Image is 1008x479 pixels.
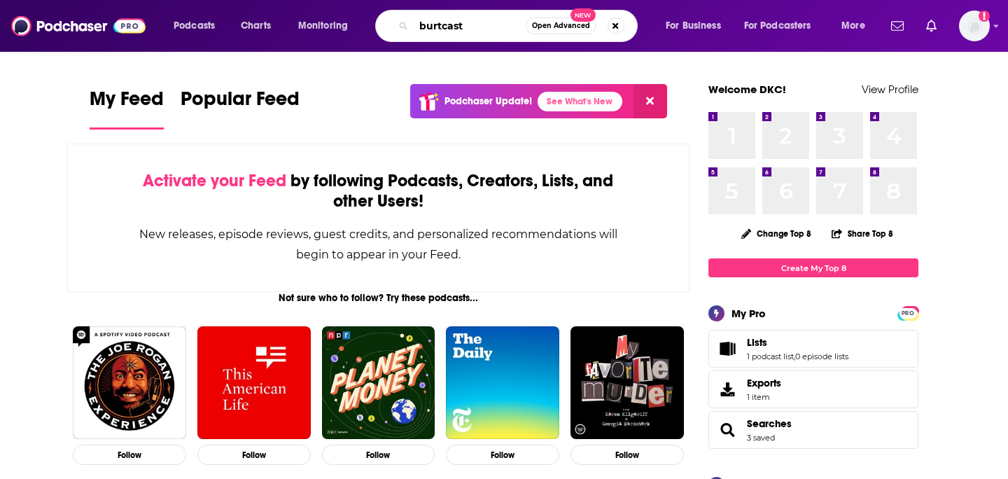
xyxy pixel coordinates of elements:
div: My Pro [731,307,766,320]
button: open menu [164,15,233,37]
img: The Daily [446,326,559,440]
button: Follow [73,445,186,465]
a: See What's New [538,92,622,111]
a: 1 podcast list [747,352,794,361]
span: Exports [747,377,781,389]
a: View Profile [862,83,918,96]
a: PRO [899,307,916,318]
span: Popular Feed [181,87,300,119]
button: Follow [570,445,684,465]
a: Charts [232,15,279,37]
button: Follow [322,445,435,465]
a: Show notifications dropdown [885,14,909,38]
span: PRO [899,308,916,319]
a: Create My Top 8 [708,258,918,277]
span: Podcasts [174,16,215,36]
img: The Joe Rogan Experience [73,326,186,440]
a: Lists [747,336,848,349]
div: by following Podcasts, Creators, Lists, and other Users! [138,171,619,211]
button: open menu [832,15,883,37]
span: 1 item [747,392,781,402]
button: Follow [446,445,559,465]
button: Follow [197,445,311,465]
div: Search podcasts, credits, & more... [388,10,651,42]
span: New [570,8,596,22]
button: Show profile menu [959,11,990,41]
span: Activate your Feed [143,170,286,191]
button: Change Top 8 [733,225,820,242]
span: Lists [708,330,918,368]
button: open menu [288,15,366,37]
span: Exports [713,380,741,399]
img: User Profile [959,11,990,41]
img: This American Life [197,326,311,440]
a: Popular Feed [181,87,300,130]
p: Podchaser Update! [444,95,532,107]
button: open menu [656,15,738,37]
input: Search podcasts, credits, & more... [414,15,526,37]
span: For Podcasters [744,16,811,36]
span: More [841,16,865,36]
span: My Feed [90,87,164,119]
a: Exports [708,370,918,408]
div: New releases, episode reviews, guest credits, and personalized recommendations will begin to appe... [138,224,619,265]
a: 3 saved [747,433,775,443]
span: For Business [666,16,721,36]
span: Searches [708,411,918,449]
svg: Add a profile image [979,11,990,22]
span: Logged in as dkcmediatechnyc [959,11,990,41]
span: Monitoring [298,16,348,36]
a: Searches [713,420,741,440]
span: Open Advanced [532,22,590,29]
a: Lists [713,339,741,359]
a: Searches [747,417,792,430]
a: My Feed [90,87,164,130]
img: Planet Money [322,326,435,440]
a: Welcome DKC! [708,83,786,96]
a: Show notifications dropdown [920,14,942,38]
span: Charts [241,16,271,36]
span: Lists [747,336,767,349]
a: 0 episode lists [795,352,848,361]
button: Open AdvancedNew [526,18,596,34]
img: Podchaser - Follow, Share and Rate Podcasts [11,13,146,39]
img: My Favorite Murder with Karen Kilgariff and Georgia Hardstark [570,326,684,440]
div: Not sure who to follow? Try these podcasts... [67,292,689,304]
button: open menu [735,15,832,37]
button: Share Top 8 [831,220,894,247]
span: , [794,352,795,361]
